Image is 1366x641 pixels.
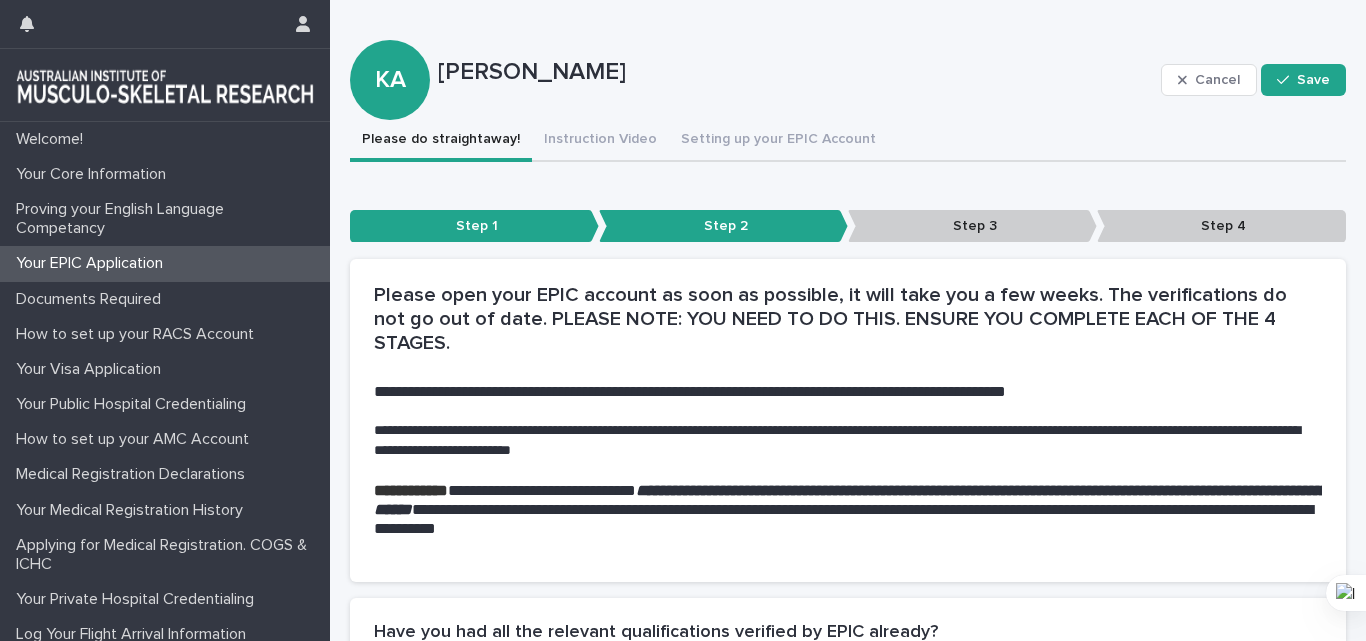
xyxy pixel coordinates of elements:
p: Documents Required [8,290,177,309]
button: Instruction Video [532,120,669,162]
button: Save [1261,64,1346,96]
p: [PERSON_NAME] [438,58,1153,87]
p: Step 4 [1097,210,1346,243]
button: Please do straightaway! [350,120,532,162]
p: Applying for Medical Registration. COGS & ICHC [8,536,330,574]
p: How to set up your RACS Account [8,325,270,344]
img: 1xcjEmqDTcmQhduivVBy [16,65,314,105]
p: Your Medical Registration History [8,501,259,520]
p: Your Core Information [8,165,182,184]
p: Medical Registration Declarations [8,465,261,484]
span: Cancel [1195,73,1240,87]
p: Proving your English Language Competancy [8,200,330,238]
p: Your Visa Application [8,360,177,379]
button: Cancel [1161,64,1257,96]
p: Your Public Hospital Credentialing [8,395,262,414]
p: Step 2 [599,210,848,243]
h2: Please open your EPIC account as soon as possible, it will take you a few weeks. The verification... [374,283,1322,355]
p: How to set up your AMC Account [8,430,265,449]
button: Setting up your EPIC Account [669,120,888,162]
span: Save [1297,73,1330,87]
p: Step 3 [848,210,1097,243]
p: Welcome! [8,130,99,149]
p: Your EPIC Application [8,254,179,273]
p: Your Private Hospital Credentialing [8,590,270,609]
p: Step 1 [350,210,599,243]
